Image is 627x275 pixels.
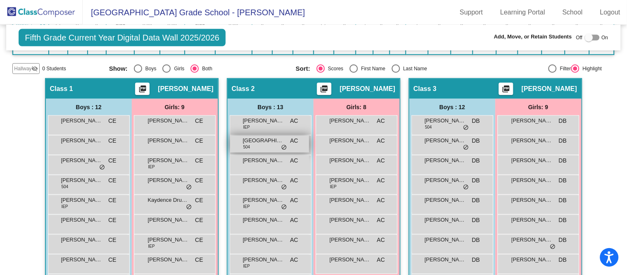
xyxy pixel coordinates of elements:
[148,164,155,170] span: IEP
[559,236,567,244] span: DB
[330,236,371,244] span: [PERSON_NAME]
[108,256,116,264] span: CE
[425,156,466,165] span: [PERSON_NAME]
[494,6,552,19] a: Learning Portal
[499,83,513,95] button: Print Students Details
[512,176,553,184] span: [PERSON_NAME]
[594,6,627,19] a: Logout
[243,256,284,264] span: [PERSON_NAME]
[281,204,287,210] span: do_not_disturb_alt
[109,65,128,72] span: Show:
[377,117,385,125] span: AC
[522,85,577,93] span: [PERSON_NAME]
[512,236,553,244] span: [PERSON_NAME]
[559,256,567,264] span: DB
[228,99,314,115] div: Boys : 13
[195,117,203,125] span: CE
[148,136,189,145] span: [PERSON_NAME]
[195,216,203,225] span: CE
[290,156,298,165] span: AC
[243,124,250,130] span: IEP
[148,216,189,224] span: [PERSON_NAME] [PERSON_NAME]
[195,236,203,244] span: CE
[281,144,287,151] span: do_not_disturb_alt
[512,156,553,165] span: [PERSON_NAME]
[186,204,192,210] span: do_not_disturb_alt
[496,99,582,115] div: Girls: 9
[243,196,284,204] span: [PERSON_NAME]
[377,156,385,165] span: AC
[472,117,480,125] span: DB
[463,144,469,151] span: do_not_disturb_alt
[135,83,150,95] button: Print Students Details
[132,99,218,115] div: Girls: 9
[62,203,68,210] span: IEP
[330,256,371,264] span: [PERSON_NAME]
[290,117,298,125] span: AC
[19,29,226,46] span: Fifth Grade Current Year Digital Data Wall 2025/2026
[290,136,298,145] span: AC
[425,117,466,125] span: [PERSON_NAME]
[559,156,567,165] span: DB
[138,85,148,96] mat-icon: picture_as_pdf
[148,256,189,264] span: [PERSON_NAME]
[195,136,203,145] span: CE
[100,164,105,171] span: do_not_disturb_alt
[472,196,480,205] span: DB
[296,65,477,73] mat-radio-group: Select an option
[148,196,189,204] span: Kaydence Drummer
[512,256,553,264] span: [PERSON_NAME]
[199,65,212,72] div: Both
[425,216,466,224] span: [PERSON_NAME]
[425,196,466,204] span: [PERSON_NAME]
[61,236,103,244] span: [PERSON_NAME]
[148,176,189,184] span: [PERSON_NAME]
[559,136,567,145] span: DB
[243,156,284,165] span: [PERSON_NAME] Files
[602,34,608,41] span: On
[377,256,385,264] span: AC
[83,6,305,19] span: [GEOGRAPHIC_DATA] Grade School - [PERSON_NAME]
[195,196,203,205] span: CE
[576,34,583,41] span: Off
[243,263,250,269] span: IEP
[377,236,385,244] span: AC
[243,136,284,145] span: [GEOGRAPHIC_DATA]
[31,65,38,72] mat-icon: visibility_off
[243,216,284,224] span: [PERSON_NAME]
[472,216,480,225] span: DB
[171,65,184,72] div: Girls
[559,196,567,205] span: DB
[296,65,310,72] span: Sort:
[512,196,553,204] span: [PERSON_NAME] "[PERSON_NAME]" [PERSON_NAME]
[61,216,103,224] span: [PERSON_NAME]
[358,65,386,72] div: First Name
[61,136,103,145] span: [PERSON_NAME]
[414,85,437,93] span: Class 3
[512,117,553,125] span: [PERSON_NAME]
[425,136,466,145] span: [PERSON_NAME]
[472,256,480,264] span: DB
[195,176,203,185] span: CE
[410,99,496,115] div: Boys : 12
[108,216,116,225] span: CE
[512,216,553,224] span: [PERSON_NAME]
[290,176,298,185] span: AC
[472,236,480,244] span: DB
[108,136,116,145] span: CE
[109,65,290,73] mat-radio-group: Select an option
[243,176,284,184] span: [PERSON_NAME]
[290,196,298,205] span: AC
[559,176,567,185] span: DB
[108,117,116,125] span: CE
[148,243,155,249] span: IEP
[463,184,469,191] span: do_not_disturb_alt
[472,156,480,165] span: DB
[314,99,400,115] div: Girls: 8
[158,85,213,93] span: [PERSON_NAME]
[377,136,385,145] span: AC
[319,85,329,96] mat-icon: picture_as_pdf
[61,196,103,204] span: [PERSON_NAME]
[559,117,567,125] span: DB
[472,176,480,185] span: DB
